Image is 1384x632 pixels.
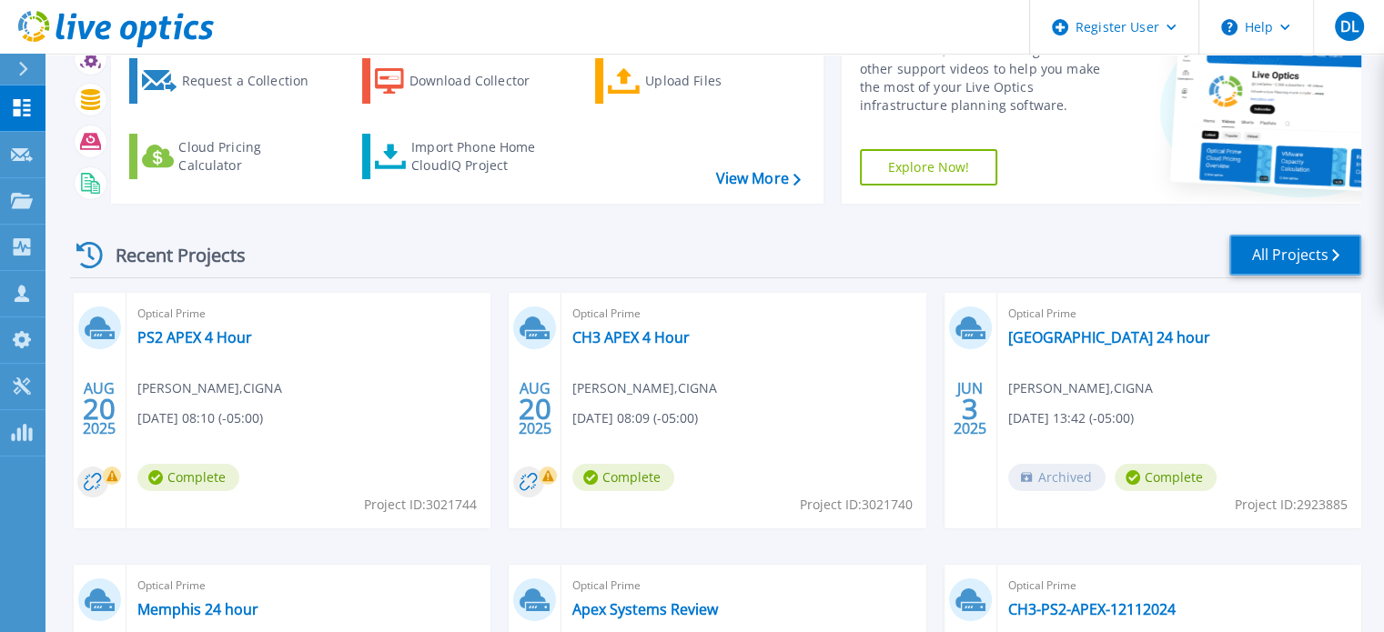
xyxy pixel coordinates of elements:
a: CH3-PS2-APEX-12112024 [1008,600,1176,618]
a: PS2 APEX 4 Hour [137,328,252,346]
span: [DATE] 08:09 (-05:00) [572,408,698,428]
span: DL [1339,19,1358,34]
div: AUG 2025 [518,376,552,442]
span: [PERSON_NAME] , CIGNA [572,378,717,398]
span: Complete [572,464,674,491]
a: All Projects [1229,235,1361,276]
span: 3 [962,401,978,416]
span: Project ID: 2923885 [1235,495,1348,515]
div: Find tutorials, instructional guides and other support videos to help you make the most of your L... [860,42,1121,115]
div: Download Collector [409,63,555,99]
span: Complete [137,464,239,491]
div: Request a Collection [181,63,327,99]
div: AUG 2025 [82,376,116,442]
a: Explore Now! [860,149,998,186]
a: Request a Collection [129,58,332,104]
div: Recent Projects [70,233,270,277]
a: CH3 APEX 4 Hour [572,328,690,346]
span: Optical Prime [1008,576,1350,596]
span: [DATE] 13:42 (-05:00) [1008,408,1134,428]
span: [DATE] 08:10 (-05:00) [137,408,263,428]
span: Optical Prime [572,576,914,596]
a: Cloud Pricing Calculator [129,134,332,179]
span: Archived [1008,464,1106,491]
span: [PERSON_NAME] , CIGNA [137,378,282,398]
span: Optical Prime [1008,304,1350,324]
span: [PERSON_NAME] , CIGNA [1008,378,1153,398]
a: Download Collector [362,58,565,104]
div: Import Phone Home CloudIQ Project [411,138,553,175]
span: Project ID: 3021740 [800,495,913,515]
span: Project ID: 3021744 [364,495,477,515]
span: Optical Prime [137,304,480,324]
a: Apex Systems Review [572,600,718,618]
a: Upload Files [595,58,798,104]
span: Optical Prime [137,576,480,596]
div: Cloud Pricing Calculator [178,138,324,175]
div: Upload Files [645,63,791,99]
span: Complete [1115,464,1217,491]
span: Optical Prime [572,304,914,324]
a: Memphis 24 hour [137,600,258,618]
div: JUN 2025 [953,376,987,442]
a: View More [715,170,800,187]
a: [GEOGRAPHIC_DATA] 24 hour [1008,328,1210,346]
span: 20 [519,401,551,416]
span: 20 [83,401,116,416]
